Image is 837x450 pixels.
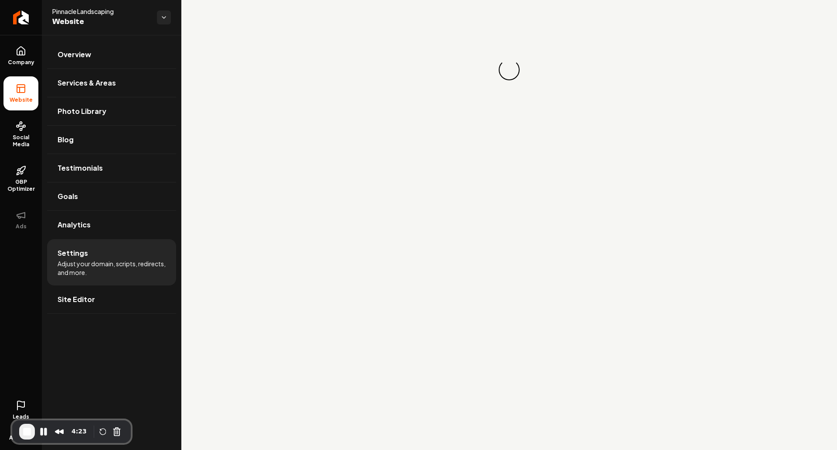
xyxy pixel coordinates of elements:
[47,41,176,69] a: Overview
[3,39,38,73] a: Company
[58,248,88,258] span: Settings
[4,59,38,66] span: Company
[47,182,176,210] a: Goals
[47,211,176,239] a: Analytics
[3,158,38,199] a: GBP Optimizer
[58,220,91,230] span: Analytics
[13,10,29,24] img: Rebolt Logo
[52,7,150,16] span: Pinnacle Landscaping
[3,203,38,237] button: Ads
[58,191,78,202] span: Goals
[47,97,176,125] a: Photo Library
[9,434,33,441] span: Account
[3,179,38,192] span: GBP Optimizer
[47,285,176,313] a: Site Editor
[58,106,106,117] span: Photo Library
[12,223,30,230] span: Ads
[47,69,176,97] a: Services & Areas
[6,96,36,103] span: Website
[47,154,176,182] a: Testimonials
[58,163,103,173] span: Testimonials
[52,16,150,28] span: Website
[58,259,166,277] span: Adjust your domain, scripts, redirects, and more.
[13,413,29,420] span: Leads
[47,126,176,154] a: Blog
[3,134,38,148] span: Social Media
[58,134,74,145] span: Blog
[3,393,38,427] a: Leads
[3,114,38,155] a: Social Media
[58,49,91,60] span: Overview
[495,55,524,84] div: Loading
[58,294,95,305] span: Site Editor
[58,78,116,88] span: Services & Areas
